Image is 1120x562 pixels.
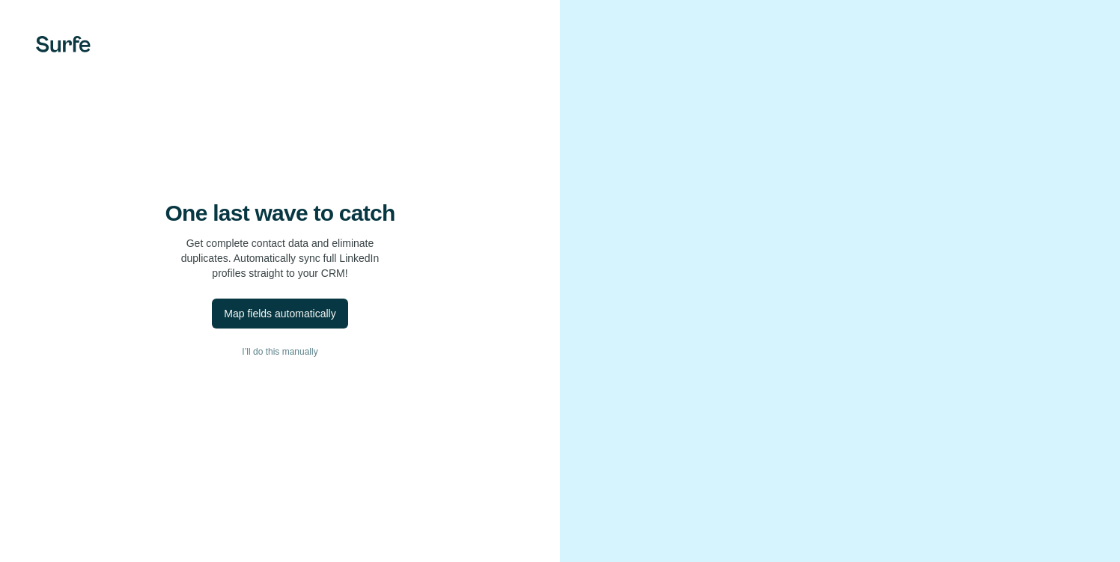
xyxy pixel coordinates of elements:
div: Map fields automatically [224,306,335,321]
h4: One last wave to catch [165,200,395,227]
button: Map fields automatically [212,299,347,329]
p: Get complete contact data and eliminate duplicates. Automatically sync full LinkedIn profiles str... [181,236,380,281]
button: I’ll do this manually [30,340,530,363]
img: Surfe's logo [36,36,91,52]
span: I’ll do this manually [242,345,317,358]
